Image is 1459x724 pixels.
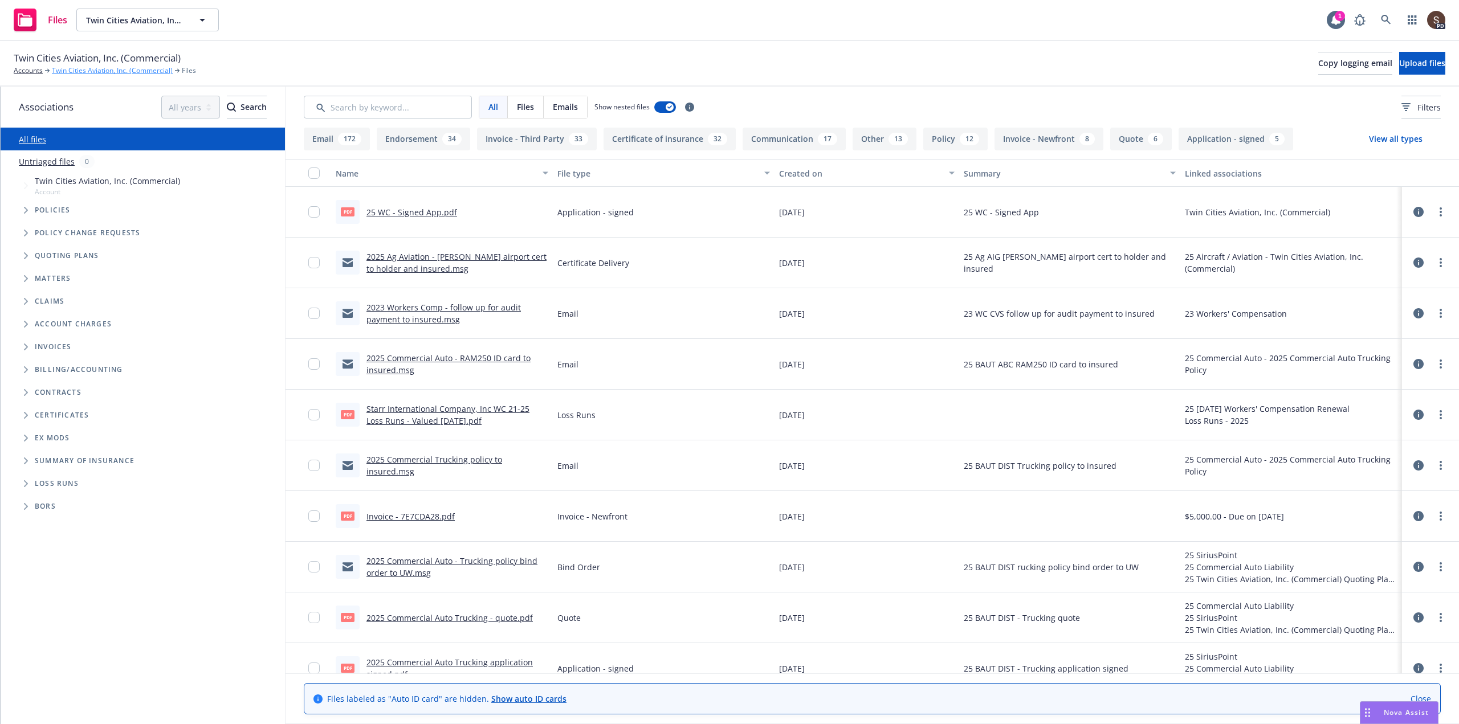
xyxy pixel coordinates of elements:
[1318,58,1392,68] span: Copy logging email
[1360,701,1438,724] button: Nova Assist
[35,187,180,197] span: Account
[79,155,95,168] div: 0
[1185,624,1397,636] div: 25 Twin Cities Aviation, Inc. (Commercial) Quoting Plan ([DATE])
[304,96,472,118] input: Search by keyword...
[182,66,196,76] span: Files
[35,435,70,441] span: Ex Mods
[336,167,536,179] div: Name
[1434,306,1448,320] a: more
[1384,707,1429,717] span: Nova Assist
[779,167,942,179] div: Created on
[366,454,502,477] a: 2025 Commercial Trucking policy to insured.msg
[1,358,285,518] div: Folder Tree Example
[377,128,470,150] button: Endorsement
[341,613,354,621] span: pdf
[35,207,71,214] span: Policies
[775,159,959,187] button: Created on
[14,51,181,66] span: Twin Cities Aviation, Inc. (Commercial)
[1348,9,1371,31] a: Report a Bug
[1079,133,1095,145] div: 8
[779,510,805,522] span: [DATE]
[1185,352,1397,376] div: 25 Commercial Auto - 2025 Commercial Auto Trucking Policy
[557,257,629,269] span: Certificate Delivery
[708,133,727,145] div: 32
[366,302,521,325] a: 2023 Workers Comp - follow up for audit payment to insured.msg
[557,308,578,320] span: Email
[331,159,553,187] button: Name
[779,308,805,320] span: [DATE]
[553,101,578,113] span: Emails
[569,133,588,145] div: 33
[35,343,72,350] span: Invoices
[308,460,320,471] input: Toggle Row Selected
[76,9,219,31] button: Twin Cities Aviation, Inc. (Commercial)
[1434,408,1448,422] a: more
[341,207,354,216] span: pdf
[35,321,112,328] span: Account charges
[779,460,805,472] span: [DATE]
[964,206,1039,218] span: 25 WC - Signed App
[1401,9,1424,31] a: Switch app
[964,251,1176,275] span: 25 Ag AIG [PERSON_NAME] airport cert to holder and insured
[308,167,320,179] input: Select all
[366,403,529,426] a: Starr International Company, Inc WC 21-25 Loss Runs - Valued [DATE].pdf
[1427,11,1445,29] img: photo
[35,275,71,282] span: Matters
[308,257,320,268] input: Toggle Row Selected
[1269,133,1285,145] div: 5
[779,206,805,218] span: [DATE]
[442,133,462,145] div: 34
[1399,52,1445,75] button: Upload files
[227,96,267,118] button: SearchSearch
[35,412,89,419] span: Certificates
[960,133,979,145] div: 12
[1185,600,1397,612] div: 25 Commercial Auto Liability
[35,457,135,464] span: Summary of insurance
[1,173,285,358] div: Tree Example
[995,128,1103,150] button: Invoice - Newfront
[1434,459,1448,472] a: more
[1434,509,1448,523] a: more
[889,133,908,145] div: 13
[35,389,81,396] span: Contracts
[553,159,775,187] button: File type
[1401,101,1441,113] span: Filters
[366,612,533,623] a: 2025 Commercial Auto Trucking - quote.pdf
[477,128,597,150] button: Invoice - Third Party
[338,133,361,145] div: 172
[1434,357,1448,371] a: more
[341,664,354,672] span: pdf
[923,128,988,150] button: Policy
[488,101,498,113] span: All
[366,251,547,274] a: 2025 Ag Aviation - [PERSON_NAME] airport cert to holder and insured.msg
[1179,128,1293,150] button: Application - signed
[48,15,67,24] span: Files
[964,561,1139,573] span: 25 BAUT DIST rucking policy bind order to UW
[1185,662,1397,674] div: 25 Commercial Auto Liability
[1434,256,1448,269] a: more
[35,298,64,305] span: Claims
[1185,651,1397,662] div: 25 SiriusPoint
[557,358,578,370] span: Email
[327,693,567,705] span: Files labeled as "Auto ID card" are hidden.
[304,128,370,150] button: Email
[964,460,1116,472] span: 25 BAUT DIST Trucking policy to insured
[19,100,74,114] span: Associations
[517,101,534,113] span: Files
[1185,453,1397,477] div: 25 Commercial Auto - 2025 Commercial Auto Trucking Policy
[779,612,805,624] span: [DATE]
[604,128,736,150] button: Certificate of insurance
[594,102,650,112] span: Show nested files
[308,409,320,420] input: Toggle Row Selected
[1185,206,1330,218] div: Twin Cities Aviation, Inc. (Commercial)
[308,561,320,572] input: Toggle Row Selected
[1185,403,1350,415] div: 25 [DATE] Workers' Compensation Renewal
[557,662,634,674] span: Application - signed
[1399,58,1445,68] span: Upload files
[779,662,805,674] span: [DATE]
[35,480,79,487] span: Loss Runs
[1110,128,1172,150] button: Quote
[308,358,320,370] input: Toggle Row Selected
[19,134,46,145] a: All files
[557,167,757,179] div: File type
